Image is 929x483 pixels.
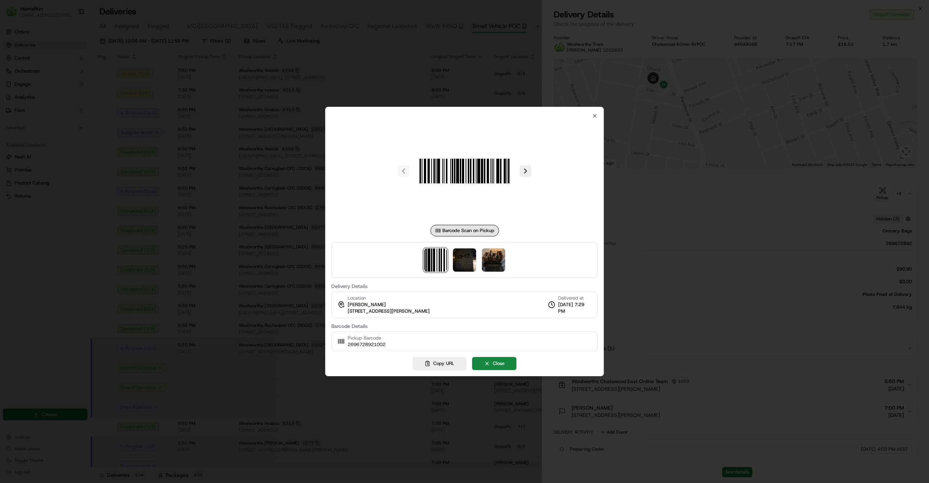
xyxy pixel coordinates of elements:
span: [DATE] 7:29 PM [558,301,592,314]
button: Close [472,357,516,370]
span: [STREET_ADDRESS][PERSON_NAME] [348,308,430,314]
div: Barcode Scan on Pickup [430,225,499,236]
label: Delivery Details [331,284,598,289]
img: barcode_scan_on_pickup image [424,248,447,272]
img: barcode_scan_on_pickup image [412,119,517,223]
span: 2696728921002 [348,341,385,348]
img: photo_proof_of_delivery image [453,248,476,272]
span: Location [348,295,366,301]
span: [PERSON_NAME] [348,301,386,308]
button: Copy URL [413,357,466,370]
span: Pickup Barcode [348,335,385,341]
span: Delivered at [558,295,592,301]
label: Barcode Details [331,324,598,329]
img: photo_proof_of_delivery image [482,248,505,272]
